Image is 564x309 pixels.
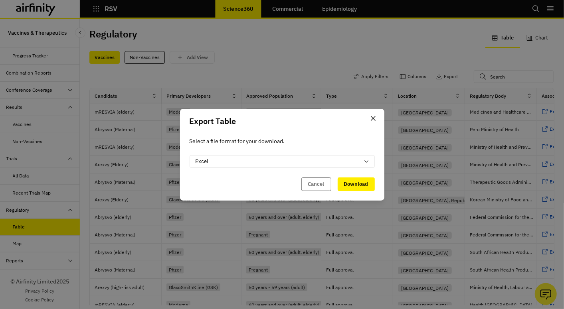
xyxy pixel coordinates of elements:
[367,112,380,125] button: Close
[180,109,384,134] header: Export Table
[338,177,375,191] button: Download
[190,137,375,146] p: Select a file format for your download.
[301,177,331,191] button: Cancel
[196,157,209,165] p: Excel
